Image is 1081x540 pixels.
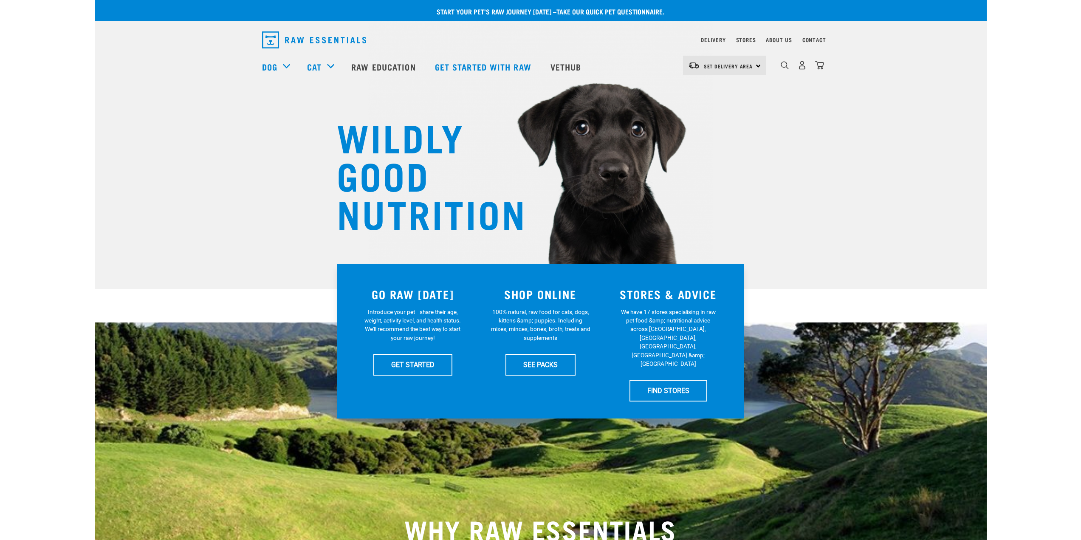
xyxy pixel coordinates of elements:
a: GET STARTED [373,354,452,375]
img: home-icon@2x.png [815,61,824,70]
a: FIND STORES [629,380,707,401]
a: Stores [736,38,756,41]
h1: WILDLY GOOD NUTRITION [337,117,507,232]
img: Raw Essentials Logo [262,31,366,48]
h3: STORES & ADVICE [610,288,727,301]
p: Introduce your pet—share their age, weight, activity level, and health status. We'll recommend th... [363,308,463,342]
h3: SHOP ONLINE [482,288,599,301]
a: Get started with Raw [426,50,542,84]
nav: dropdown navigation [95,50,987,84]
a: take our quick pet questionnaire. [556,9,664,13]
p: We have 17 stores specialising in raw pet food &amp; nutritional advice across [GEOGRAPHIC_DATA],... [618,308,718,368]
img: home-icon-1@2x.png [781,61,789,69]
a: Contact [802,38,826,41]
a: Cat [307,60,322,73]
h3: GO RAW [DATE] [354,288,472,301]
span: Set Delivery Area [704,65,753,68]
img: user.png [798,61,807,70]
a: Raw Education [343,50,426,84]
a: Delivery [701,38,725,41]
nav: dropdown navigation [255,28,826,52]
a: About Us [766,38,792,41]
img: van-moving.png [688,62,700,69]
p: Start your pet’s raw journey [DATE] – [101,6,993,17]
a: Vethub [542,50,592,84]
a: Dog [262,60,277,73]
p: 100% natural, raw food for cats, dogs, kittens &amp; puppies. Including mixes, minces, bones, bro... [491,308,590,342]
a: SEE PACKS [505,354,576,375]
